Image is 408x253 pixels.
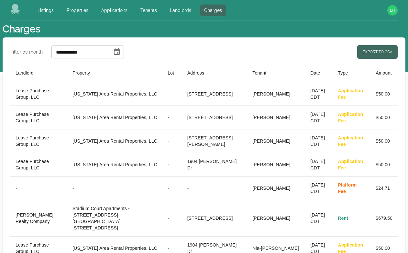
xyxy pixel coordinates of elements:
td: $50.00 [370,153,398,177]
td: $679.50 [370,200,398,237]
h1: Charges [3,23,40,35]
th: Lot [162,64,182,82]
th: [DATE] CDT [305,106,333,129]
th: [DATE] CDT [305,82,333,106]
th: [PERSON_NAME] Realty Company [10,200,67,237]
th: [STREET_ADDRESS] [182,82,248,106]
th: [PERSON_NAME] [247,177,305,200]
th: Address [182,64,248,82]
span: Application Fee [338,88,363,100]
a: Listings [34,5,58,16]
th: Lease Purchase Group, LLC [10,106,67,129]
th: Lease Purchase Group, LLC [10,82,67,106]
th: - [162,106,182,129]
th: [STREET_ADDRESS] [182,106,248,129]
span: Rent [338,216,348,221]
span: Platform Fee [338,182,357,194]
th: [STREET_ADDRESS] [182,200,248,237]
th: [PERSON_NAME] [247,200,305,237]
button: Choose date, selected date is Aug 1, 2025 [110,46,123,58]
a: Charges [200,5,226,16]
th: Date [305,64,333,82]
th: Lease Purchase Group, LLC [10,153,67,177]
td: $24.71 [370,177,398,200]
th: [PERSON_NAME] [247,129,305,153]
span: Application Fee [338,135,363,147]
th: [DATE] CDT [305,200,333,237]
th: [US_STATE] Area Rental Properties, LLC [67,129,162,153]
label: Filter by month: [10,49,44,55]
th: Type [333,64,370,82]
th: [DATE] CDT [305,153,333,177]
th: - [162,129,182,153]
a: Tenants [137,5,161,16]
th: [STREET_ADDRESS][PERSON_NAME] [182,129,248,153]
th: [PERSON_NAME] [247,153,305,177]
th: Lease Purchase Group, LLC [10,129,67,153]
th: [PERSON_NAME] [247,82,305,106]
th: Amount [370,64,398,82]
a: Properties [63,5,92,16]
td: $50.00 [370,129,398,153]
th: Stadium Court Apartments - [STREET_ADDRESS][GEOGRAPHIC_DATA][STREET_ADDRESS] [67,200,162,237]
td: $50.00 [370,82,398,106]
a: Export to CSV [357,45,398,59]
th: - [162,200,182,237]
th: - [182,177,248,200]
th: - [162,177,182,200]
th: 1904 [PERSON_NAME] Dr [182,153,248,177]
th: [US_STATE] Area Rental Properties, LLC [67,82,162,106]
th: Landlord [10,64,67,82]
th: Property [67,64,162,82]
th: [DATE] CDT [305,129,333,153]
th: Tenant [247,64,305,82]
th: [US_STATE] Area Rental Properties, LLC [67,106,162,129]
th: [US_STATE] Area Rental Properties, LLC [67,153,162,177]
th: [PERSON_NAME] [247,106,305,129]
a: Landlords [166,5,195,16]
th: - [10,177,67,200]
th: [DATE] CDT [305,177,333,200]
th: - [162,153,182,177]
span: Application Fee [338,159,363,170]
th: - [67,177,162,200]
a: Applications [97,5,131,16]
span: Application Fee [338,112,363,123]
td: $50.00 [370,106,398,129]
th: - [162,82,182,106]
